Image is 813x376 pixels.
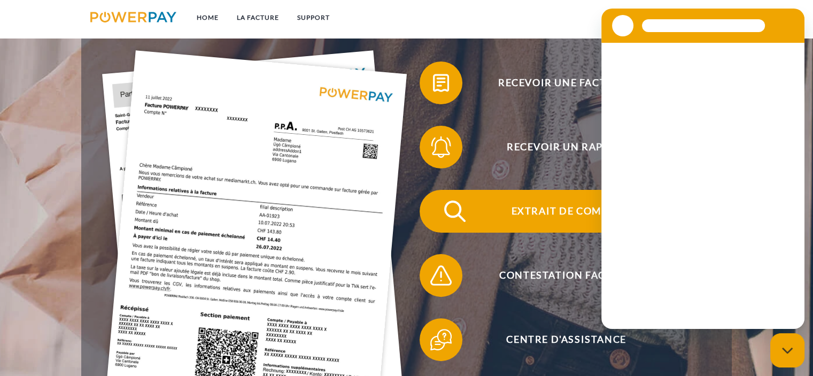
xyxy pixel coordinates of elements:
[90,12,176,22] img: logo-powerpay.svg
[188,8,228,27] a: Home
[601,9,804,329] iframe: Fenêtre de messagerie
[420,254,698,297] button: Contestation Facture
[435,318,697,361] span: Centre d'assistance
[428,262,454,289] img: qb_warning.svg
[428,70,454,96] img: qb_bill.svg
[770,333,804,367] iframe: Bouton de lancement de la fenêtre de messagerie
[420,62,698,104] button: Recevoir une facture ?
[442,198,468,225] img: qb_search.svg
[288,8,339,27] a: Support
[435,190,697,233] span: Extrait de compte
[420,318,698,361] button: Centre d'assistance
[428,326,454,353] img: qb_help.svg
[435,126,697,168] span: Recevoir un rappel?
[435,254,697,297] span: Contestation Facture
[428,134,454,160] img: qb_bell.svg
[420,126,698,168] button: Recevoir un rappel?
[228,8,288,27] a: LA FACTURE
[420,190,698,233] button: Extrait de compte
[435,62,697,104] span: Recevoir une facture ?
[672,8,701,27] a: CG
